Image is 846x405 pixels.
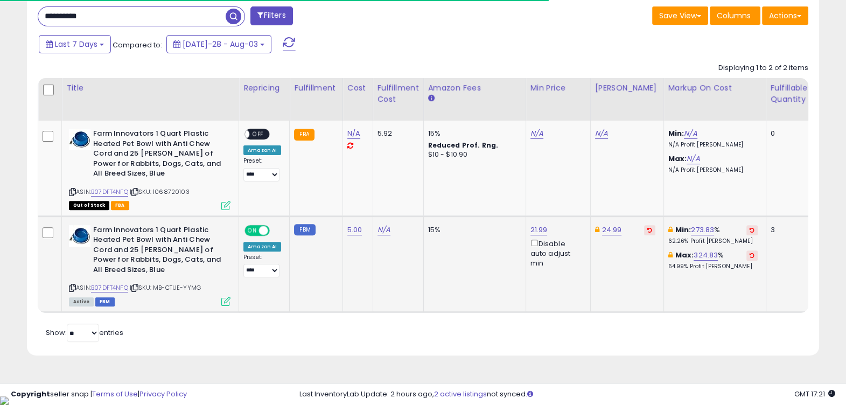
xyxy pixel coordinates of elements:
div: $10 - $10.90 [428,150,518,159]
a: 21.99 [530,225,548,235]
div: Displaying 1 to 2 of 2 items [718,63,808,73]
p: N/A Profit [PERSON_NAME] [668,166,758,174]
a: 324.83 [694,250,718,261]
button: Columns [710,6,760,25]
a: N/A [687,153,700,164]
a: N/A [377,225,390,235]
p: 62.26% Profit [PERSON_NAME] [668,238,758,245]
a: 2 active listings [434,389,487,399]
div: % [668,250,758,270]
img: 41Ho2YI4W4L._SL40_.jpg [69,129,90,150]
div: 15% [428,129,518,138]
i: Revert to store-level Max Markup [750,253,754,258]
div: Amazon AI [243,242,281,252]
small: FBM [294,224,315,235]
strong: Copyright [11,389,50,399]
a: 5.00 [347,225,362,235]
div: Cost [347,82,368,94]
button: Actions [762,6,808,25]
div: Fulfillment [294,82,338,94]
span: | SKU: 1068720103 [130,187,190,196]
div: Preset: [243,157,281,181]
b: Farm Innovators 1 Quart Plastic Heated Pet Bowl with Anti Chew Cord and 25 [PERSON_NAME] of Power... [93,129,224,181]
span: OFF [268,226,285,235]
b: Min: [668,128,684,138]
button: [DATE]-28 - Aug-03 [166,35,271,53]
i: Revert to store-level Dynamic Max Price [647,227,652,233]
span: 2025-08-11 17:21 GMT [794,389,835,399]
small: Amazon Fees. [428,94,435,103]
i: This overrides the store level max markup for this listing [668,252,673,259]
div: 0 [771,129,804,138]
div: 15% [428,225,518,235]
a: N/A [595,128,608,139]
button: Last 7 Days [39,35,111,53]
p: N/A Profit [PERSON_NAME] [668,141,758,149]
div: ASIN: [69,225,230,305]
i: This overrides the store level Dynamic Max Price for this listing [595,226,599,233]
div: Disable auto adjust min [530,238,582,269]
div: Fulfillable Quantity [771,82,808,105]
b: Reduced Prof. Rng. [428,141,499,150]
span: Show: entries [46,327,123,338]
div: Fulfillment Cost [377,82,419,105]
img: 41Ho2YI4W4L._SL40_.jpg [69,225,90,247]
span: Last 7 Days [55,39,97,50]
a: 24.99 [602,225,622,235]
div: Last InventoryLab Update: 2 hours ago, not synced. [299,389,835,400]
div: Preset: [243,254,281,278]
div: Min Price [530,82,586,94]
b: Farm Innovators 1 Quart Plastic Heated Pet Bowl with Anti Chew Cord and 25 [PERSON_NAME] of Power... [93,225,224,278]
a: B07DFT4NFQ [91,187,128,197]
a: N/A [347,128,360,139]
div: Amazon AI [243,145,281,155]
div: Amazon Fees [428,82,521,94]
a: Privacy Policy [139,389,187,399]
span: OFF [249,130,267,139]
span: Compared to: [113,40,162,50]
a: N/A [530,128,543,139]
span: ON [246,226,259,235]
p: 64.99% Profit [PERSON_NAME] [668,263,758,270]
div: % [668,225,758,245]
div: [PERSON_NAME] [595,82,659,94]
div: Title [66,82,234,94]
a: B07DFT4NFQ [91,283,128,292]
div: 3 [771,225,804,235]
span: All listings currently available for purchase on Amazon [69,297,94,306]
b: Max: [675,250,694,260]
div: ASIN: [69,129,230,208]
i: This overrides the store level min markup for this listing [668,226,673,233]
a: Terms of Use [92,389,138,399]
button: Filters [250,6,292,25]
div: Repricing [243,82,285,94]
span: | SKU: MB-CTUE-YYMG [130,283,201,292]
span: Columns [717,10,751,21]
th: The percentage added to the cost of goods (COGS) that forms the calculator for Min & Max prices. [663,78,766,121]
b: Max: [668,153,687,164]
span: [DATE]-28 - Aug-03 [183,39,258,50]
a: N/A [684,128,697,139]
span: FBA [111,201,129,210]
span: All listings that are currently out of stock and unavailable for purchase on Amazon [69,201,109,210]
small: FBA [294,129,314,141]
div: 5.92 [377,129,415,138]
div: seller snap | | [11,389,187,400]
a: 273.83 [691,225,714,235]
div: Markup on Cost [668,82,761,94]
button: Save View [652,6,708,25]
i: Revert to store-level Min Markup [750,227,754,233]
b: Min: [675,225,691,235]
span: FBM [95,297,115,306]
